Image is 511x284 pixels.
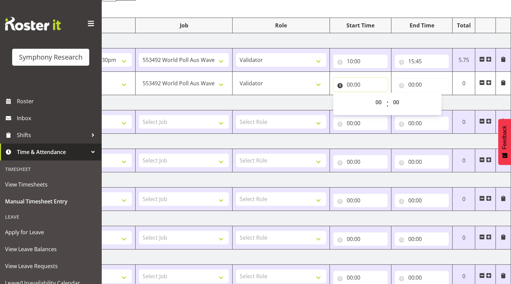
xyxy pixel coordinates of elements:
[5,179,96,190] span: View Timesheets
[333,155,388,169] input: Click to select...
[333,194,388,207] input: Click to select...
[5,244,96,254] span: View Leave Balances
[2,210,100,224] div: Leave
[333,54,388,68] input: Click to select...
[333,232,388,246] input: Click to select...
[502,126,508,149] span: Feedback
[17,130,88,140] span: Shifts
[395,155,449,169] input: Click to select...
[395,54,449,68] input: Click to select...
[38,249,511,265] td: [DATE]
[395,21,449,29] div: End Time
[333,116,388,130] input: Click to select...
[236,21,326,29] div: Role
[2,176,100,193] a: View Timesheets
[38,172,511,188] td: [DATE]
[38,134,511,149] td: [DATE]
[2,241,100,258] a: View Leave Balances
[5,227,96,237] span: Apply for Leave
[17,96,98,106] span: Roster
[453,226,475,249] td: 0
[5,196,96,206] span: Manual Timesheet Entry
[395,116,449,130] input: Click to select...
[453,110,475,134] td: 0
[333,21,388,29] div: Start Time
[38,211,511,226] td: [DATE]
[2,193,100,210] a: Manual Timesheet Entry
[395,194,449,207] input: Click to select...
[19,52,82,62] div: Symphony Research
[395,78,449,91] input: Click to select...
[17,113,98,123] span: Inbox
[139,21,229,29] div: Job
[2,224,100,241] a: Apply for Leave
[2,162,100,176] div: Timesheet
[333,78,388,91] input: Click to select...
[5,261,96,271] span: View Leave Requests
[38,95,511,110] td: [DATE]
[498,119,511,165] button: Feedback - Show survey
[38,33,511,48] td: [DATE]
[17,147,88,157] span: Time & Attendance
[453,48,475,72] td: 5.75
[386,95,389,112] span: :
[5,17,61,30] img: Rosterit website logo
[453,72,475,95] td: 0
[2,258,100,275] a: View Leave Requests
[395,232,449,246] input: Click to select...
[453,188,475,211] td: 0
[456,21,471,29] div: Total
[453,149,475,172] td: 0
